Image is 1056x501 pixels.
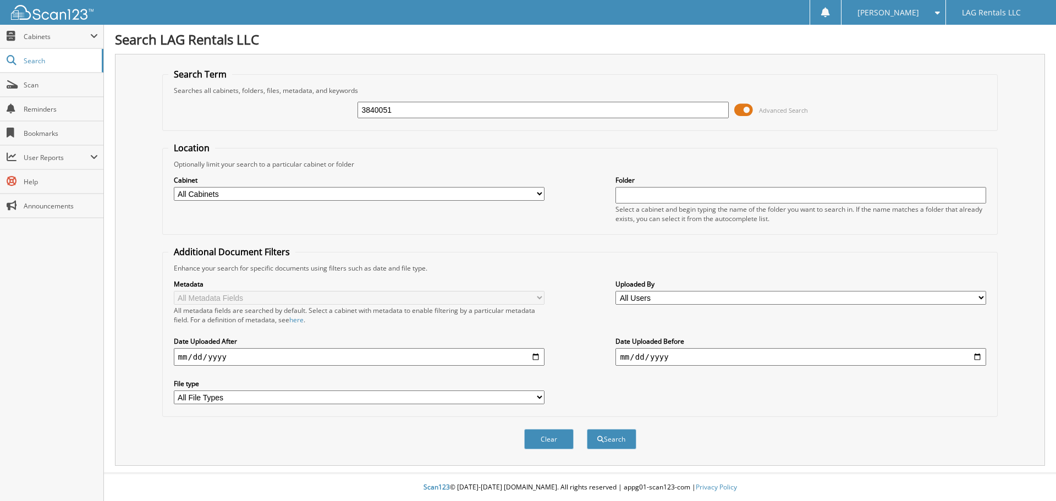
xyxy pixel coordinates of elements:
label: Folder [615,175,986,185]
a: here [289,315,304,324]
h1: Search LAG Rentals LLC [115,30,1045,48]
span: Announcements [24,201,98,211]
span: Reminders [24,104,98,114]
label: Date Uploaded After [174,337,544,346]
legend: Location [168,142,215,154]
div: Optionally limit your search to a particular cabinet or folder [168,159,992,169]
span: Cabinets [24,32,90,41]
legend: Search Term [168,68,232,80]
button: Clear [524,429,574,449]
a: Privacy Policy [696,482,737,492]
div: Select a cabinet and begin typing the name of the folder you want to search in. If the name match... [615,205,986,223]
span: Scan123 [424,482,450,492]
label: Cabinet [174,175,544,185]
legend: Additional Document Filters [168,246,295,258]
div: © [DATE]-[DATE] [DOMAIN_NAME]. All rights reserved | appg01-scan123-com | [104,474,1056,501]
span: Help [24,177,98,186]
span: Search [24,56,96,65]
label: Date Uploaded Before [615,337,986,346]
div: Enhance your search for specific documents using filters such as date and file type. [168,263,992,273]
iframe: Chat Widget [1001,448,1056,501]
button: Search [587,429,636,449]
span: Bookmarks [24,129,98,138]
label: Uploaded By [615,279,986,289]
div: All metadata fields are searched by default. Select a cabinet with metadata to enable filtering b... [174,306,544,324]
span: Advanced Search [759,106,808,114]
img: scan123-logo-white.svg [11,5,94,20]
label: Metadata [174,279,544,289]
div: Searches all cabinets, folders, files, metadata, and keywords [168,86,992,95]
label: File type [174,379,544,388]
span: Scan [24,80,98,90]
span: [PERSON_NAME] [857,9,919,16]
input: end [615,348,986,366]
span: User Reports [24,153,90,162]
span: LAG Rentals LLC [962,9,1021,16]
input: start [174,348,544,366]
